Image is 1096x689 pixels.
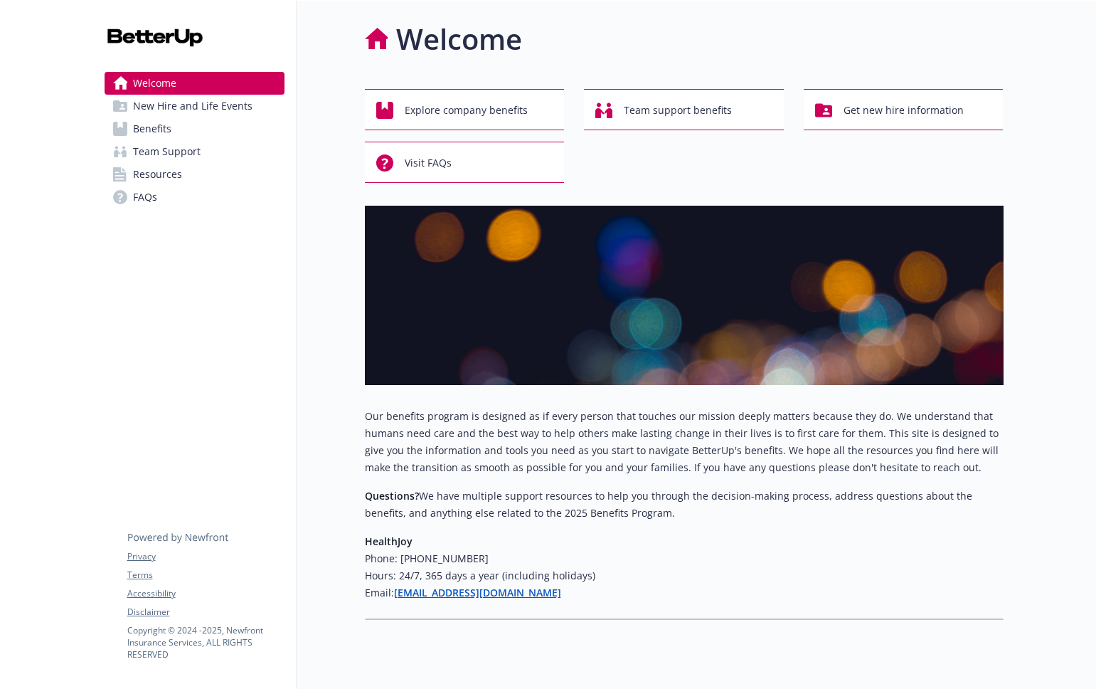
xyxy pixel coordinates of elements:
[105,117,284,140] a: Benefits
[405,97,528,124] span: Explore company benefits
[127,587,284,600] a: Accessibility
[365,206,1004,385] img: overview page banner
[405,149,452,177] span: Visit FAQs
[133,95,252,117] span: New Hire and Life Events
[133,186,157,209] span: FAQs
[127,550,284,563] a: Privacy
[396,18,522,61] h1: Welcome
[105,186,284,209] a: FAQs
[127,624,284,661] p: Copyright © 2024 - 2025 , Newfront Insurance Services, ALL RIGHTS RESERVED
[844,97,964,124] span: Get new hire information
[804,89,1004,130] button: Get new hire information
[105,95,284,117] a: New Hire and Life Events
[133,117,171,140] span: Benefits
[105,72,284,95] a: Welcome
[365,142,565,183] button: Visit FAQs
[394,586,561,599] a: [EMAIL_ADDRESS][DOMAIN_NAME]
[133,140,201,163] span: Team Support
[127,569,284,582] a: Terms
[365,550,1004,567] h6: Phone: [PHONE_NUMBER]
[127,606,284,619] a: Disclaimer
[365,89,565,130] button: Explore company benefits
[584,89,784,130] button: Team support benefits
[105,140,284,163] a: Team Support
[624,97,732,124] span: Team support benefits
[133,163,182,186] span: Resources
[365,535,413,548] strong: HealthJoy
[365,408,1004,476] p: Our benefits program is designed as if every person that touches our mission deeply matters becau...
[133,72,176,95] span: Welcome
[365,489,419,503] strong: Questions?
[105,163,284,186] a: Resources
[365,584,1004,601] h6: Email:
[365,488,1004,522] p: We have multiple support resources to help you through the decision-making process, address quest...
[365,567,1004,584] h6: Hours: 24/7, 365 days a year (including holidays)​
